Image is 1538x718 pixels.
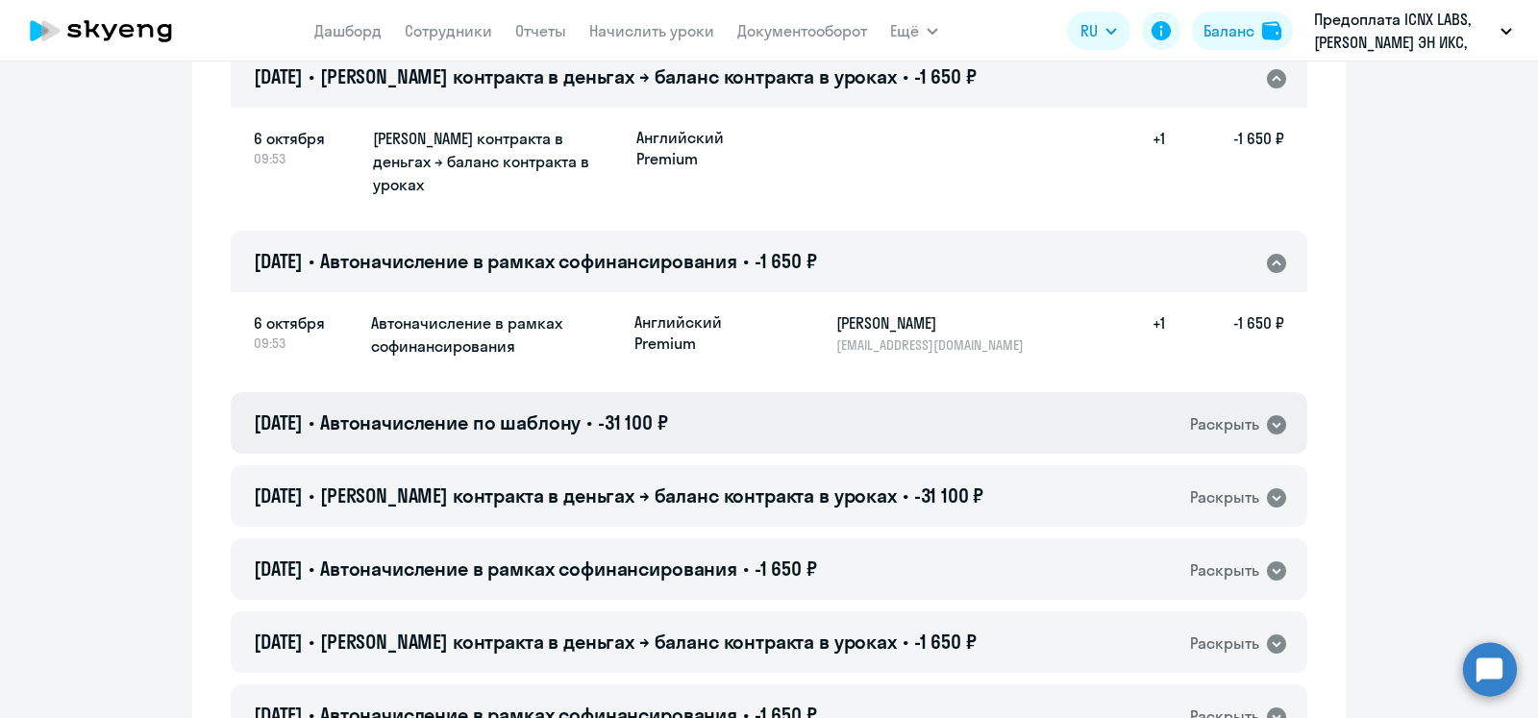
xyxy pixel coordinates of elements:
[309,557,314,581] span: •
[1080,19,1098,42] span: RU
[254,630,303,654] span: [DATE]
[320,410,581,434] span: Автоначисление по шаблону
[254,410,303,434] span: [DATE]
[914,483,984,508] span: -31 100 ₽
[890,19,919,42] span: Ещё
[598,410,668,434] span: -31 100 ₽
[405,21,492,40] a: Сотрудники
[320,483,897,508] span: [PERSON_NAME] контракта в деньгах → баланс контракта в уроках
[1190,485,1259,509] div: Раскрыть
[254,311,356,334] span: 6 октября
[515,21,566,40] a: Отчеты
[1104,127,1165,198] h5: +1
[309,64,314,88] span: •
[320,64,897,88] span: [PERSON_NAME] контракта в деньгах → баланс контракта в уроках
[309,410,314,434] span: •
[636,127,781,169] p: Английский Premium
[755,557,817,581] span: -1 650 ₽
[903,64,908,88] span: •
[309,249,314,273] span: •
[1192,12,1293,50] button: Балансbalance
[254,334,356,352] span: 09:53
[903,483,908,508] span: •
[371,311,619,358] h5: Автоначисление в рамках софинансирования
[373,127,621,196] h5: [PERSON_NAME] контракта в деньгах → баланс контракта в уроках
[320,249,737,273] span: Автоначисление в рамках софинансирования
[743,249,749,273] span: •
[836,336,1034,354] p: [EMAIL_ADDRESS][DOMAIN_NAME]
[1190,412,1259,436] div: Раскрыть
[890,12,938,50] button: Ещё
[254,483,303,508] span: [DATE]
[914,64,977,88] span: -1 650 ₽
[1067,12,1130,50] button: RU
[254,150,358,167] span: 09:53
[737,21,867,40] a: Документооборот
[903,630,908,654] span: •
[743,557,749,581] span: •
[320,630,897,654] span: [PERSON_NAME] контракта в деньгах → баланс контракта в уроках
[254,127,358,150] span: 6 октября
[1314,8,1493,54] p: Предоплата ICNX LABS, [PERSON_NAME] ЭН ИКС, ООО
[1262,21,1281,40] img: balance
[586,410,592,434] span: •
[755,249,817,273] span: -1 650 ₽
[1190,558,1259,582] div: Раскрыть
[836,311,1034,334] h5: [PERSON_NAME]
[254,64,303,88] span: [DATE]
[589,21,714,40] a: Начислить уроки
[320,557,737,581] span: Автоначисление в рамках софинансирования
[914,630,977,654] span: -1 650 ₽
[1304,8,1522,54] button: Предоплата ICNX LABS, [PERSON_NAME] ЭН ИКС, ООО
[254,249,303,273] span: [DATE]
[1104,311,1165,354] h5: +1
[254,557,303,581] span: [DATE]
[1165,311,1284,354] h5: -1 650 ₽
[1203,19,1254,42] div: Баланс
[1165,127,1284,198] h5: -1 650 ₽
[634,311,779,354] p: Английский Premium
[1190,631,1259,656] div: Раскрыть
[309,483,314,508] span: •
[314,21,382,40] a: Дашборд
[309,630,314,654] span: •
